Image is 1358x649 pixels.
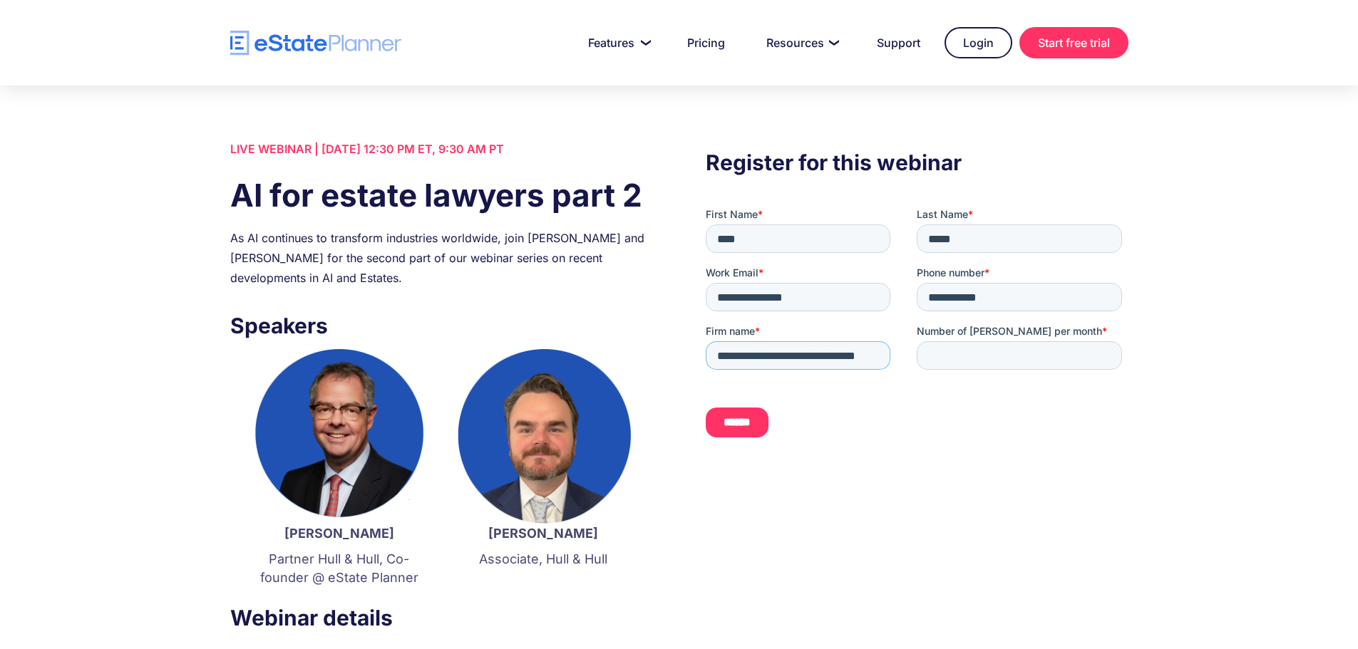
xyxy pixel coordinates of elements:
[230,601,652,634] h3: Webinar details
[230,173,652,217] h1: AI for estate lawyers part 2
[670,28,742,57] a: Pricing
[571,28,663,57] a: Features
[706,207,1128,450] iframe: Form 0
[488,526,598,541] strong: [PERSON_NAME]
[706,146,1128,179] h3: Register for this webinar
[1019,27,1128,58] a: Start free trial
[456,550,631,568] p: Associate, Hull & Hull
[230,139,652,159] div: LIVE WEBINAR | [DATE] 12:30 PM ET, 9:30 AM PT
[230,31,401,56] a: home
[860,28,937,57] a: Support
[749,28,853,57] a: Resources
[284,526,394,541] strong: [PERSON_NAME]
[230,228,652,288] div: As AI continues to transform industries worldwide, join [PERSON_NAME] and [PERSON_NAME] for the s...
[945,27,1012,58] a: Login
[230,309,652,342] h3: Speakers
[252,550,427,587] p: Partner Hull & Hull, Co-founder @ eState Planner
